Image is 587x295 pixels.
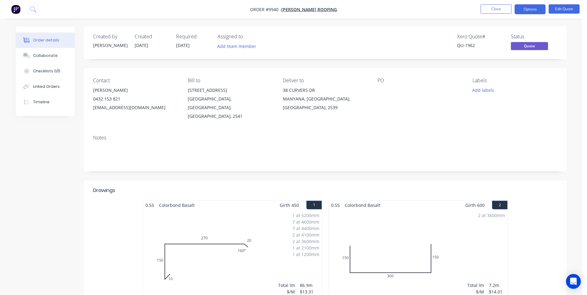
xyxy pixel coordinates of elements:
[511,42,548,50] span: Quote
[465,201,485,210] span: Girth 600
[283,78,368,83] div: Deliver to
[16,48,75,63] button: Collaborate
[93,42,127,49] div: [PERSON_NAME]
[218,34,279,40] div: Assigned to
[93,187,115,194] div: Drawings
[33,84,60,89] div: Linked Orders
[469,86,497,94] button: Add labels
[143,201,157,210] span: 0.55
[33,37,59,43] div: Order details
[306,201,322,209] button: 1
[16,32,75,48] button: Order details
[135,42,148,48] span: [DATE]
[280,201,299,210] span: Girth 450
[467,289,484,295] div: $/M
[176,42,190,48] span: [DATE]
[11,5,20,14] img: Factory
[135,34,169,40] div: Created
[16,63,75,79] button: Checklists 0/0
[378,78,462,83] div: PO
[188,86,273,95] div: [STREET_ADDRESS]
[176,34,210,40] div: Required
[457,34,503,40] div: Xero Quote #
[283,95,368,112] div: MANYANA, [GEOGRAPHIC_DATA], [GEOGRAPHIC_DATA], 2539
[33,53,58,58] div: Collaborate
[33,68,60,74] div: Checklists 0/0
[473,78,557,83] div: Labels
[16,79,75,94] button: Linked Orders
[93,95,178,103] div: 0432 153 821
[292,212,319,219] div: 1 at 5200mm
[16,94,75,110] button: Timeline
[467,282,484,289] div: Total lm
[292,219,319,225] div: 7 at 4600mm
[292,251,319,258] div: 1 at 1200mm
[188,78,273,83] div: Bill to
[292,225,319,232] div: 7 at 4400mm
[566,274,581,289] div: Open Intercom Messenger
[300,282,319,289] div: 86.9m
[489,282,505,289] div: 7.2m
[93,86,178,112] div: [PERSON_NAME]0432 153 821[EMAIL_ADDRESS][DOMAIN_NAME]
[481,4,511,14] button: Close
[283,86,368,112] div: 38 CURVERS DRMANYANA, [GEOGRAPHIC_DATA], [GEOGRAPHIC_DATA], 2539
[549,4,580,14] button: Edit Quote
[283,86,368,95] div: 38 CURVERS DR
[33,99,50,105] div: Timeline
[278,282,295,289] div: Total lm
[292,238,319,245] div: 2 at 3600mm
[492,201,507,209] button: 2
[93,86,178,95] div: [PERSON_NAME]
[515,4,546,14] button: Options
[278,289,295,295] div: $/M
[478,212,505,219] div: 2 at 3600mm
[188,95,273,121] div: [GEOGRAPHIC_DATA], [GEOGRAPHIC_DATA], [GEOGRAPHIC_DATA], 2541
[250,6,281,12] span: Order #9940 -
[511,34,557,40] div: Status
[329,201,342,210] span: 0.55
[292,245,319,251] div: 1 at 2100mm
[93,78,178,83] div: Contact
[281,6,337,12] a: [PERSON_NAME] Roofing
[218,42,260,50] button: Add team member
[292,232,319,238] div: 2 at 4100mm
[188,86,273,121] div: [STREET_ADDRESS][GEOGRAPHIC_DATA], [GEOGRAPHIC_DATA], [GEOGRAPHIC_DATA], 2541
[342,201,383,210] span: Colorbond Basalt
[300,289,319,295] div: $13.31
[457,42,503,49] div: QU-1962
[157,201,197,210] span: Colorbond Basalt
[93,135,557,141] div: Notes
[214,42,260,50] button: Add team member
[93,103,178,112] div: [EMAIL_ADDRESS][DOMAIN_NAME]
[93,34,127,40] div: Created by
[489,289,505,295] div: $14.01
